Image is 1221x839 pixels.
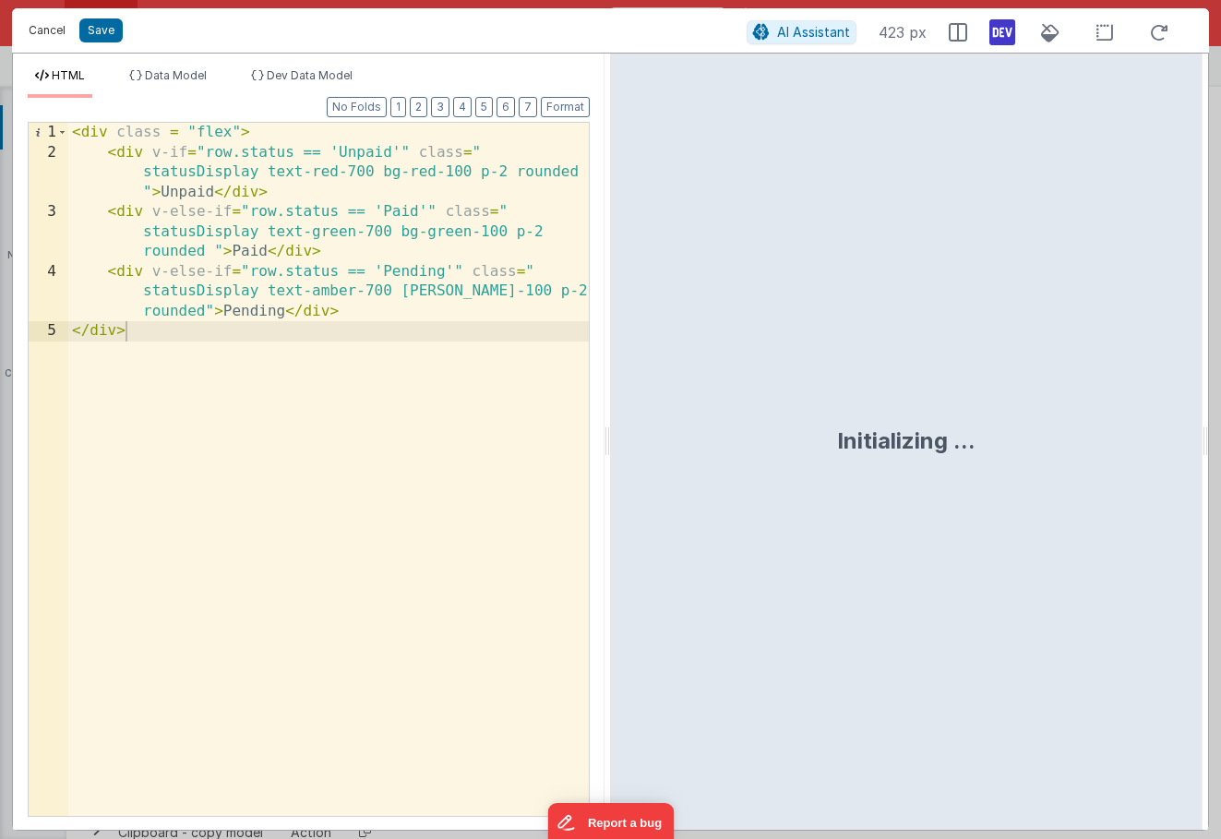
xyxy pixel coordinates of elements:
[29,202,68,262] div: 3
[29,143,68,203] div: 2
[497,97,515,117] button: 6
[29,262,68,322] div: 4
[145,68,207,82] span: Data Model
[541,97,590,117] button: Format
[777,24,850,40] span: AI Assistant
[410,97,427,117] button: 2
[453,97,472,117] button: 4
[390,97,406,117] button: 1
[837,426,976,456] div: Initializing ...
[19,18,75,43] button: Cancel
[475,97,493,117] button: 5
[29,321,68,342] div: 5
[79,18,123,42] button: Save
[747,20,856,44] button: AI Assistant
[267,68,353,82] span: Dev Data Model
[327,97,387,117] button: No Folds
[879,21,927,43] span: 423 px
[431,97,449,117] button: 3
[519,97,537,117] button: 7
[52,68,85,82] span: HTML
[29,123,68,143] div: 1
